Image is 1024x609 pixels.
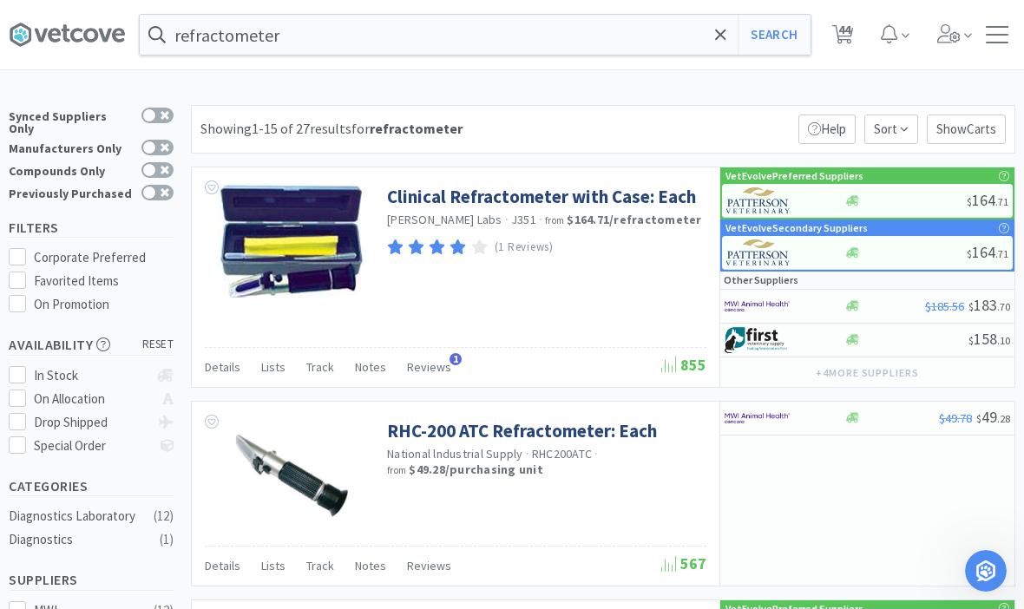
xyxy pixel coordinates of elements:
[594,446,598,462] span: ·
[306,359,334,375] span: Track
[738,15,810,55] button: Search
[726,187,791,213] img: f5e969b455434c6296c6d81ef179fa71_3.png
[34,271,174,291] div: Favorited Items
[235,419,348,532] img: 424a8e2846f440c0a6326f7f006a4259_34603.png
[976,407,1010,427] span: 49
[725,219,868,236] p: VetEvolve Secondary Suppliers
[968,295,1010,315] span: 183
[200,118,463,141] div: Showing 1-15 of 27 results
[495,239,554,257] p: (1 Reviews)
[9,570,174,590] h5: Suppliers
[967,190,1008,210] span: 164
[154,506,174,527] div: ( 12 )
[939,410,972,426] span: $49.78
[387,446,523,462] a: National lndustrial Supply
[370,120,463,137] strong: refractometer
[807,361,928,385] button: +4more suppliers
[9,185,133,200] div: Previously Purchased
[864,115,918,144] span: Sort
[724,272,798,288] p: Other Suppliers
[545,214,564,226] span: from
[205,359,240,375] span: Details
[798,115,856,144] p: Help
[976,412,981,425] span: $
[34,412,149,433] div: Drop Shipped
[725,167,863,184] p: VetEvolve Preferred Suppliers
[967,242,1008,262] span: 164
[261,359,286,375] span: Lists
[9,108,133,134] div: Synced Suppliers Only
[9,162,133,177] div: Compounds Only
[9,218,174,238] h5: Filters
[995,247,1008,260] span: . 71
[968,329,1010,349] span: 158
[725,405,790,431] img: f6b2451649754179b5b4e0c70c3f7cb0_2.png
[968,334,974,347] span: $
[9,476,174,496] h5: Categories
[927,115,1006,144] p: Show Carts
[725,293,790,319] img: f6b2451649754179b5b4e0c70c3f7cb0_2.png
[261,558,286,573] span: Lists
[9,506,149,527] div: Diagnostics Laboratory
[997,412,1010,425] span: . 28
[355,359,386,375] span: Notes
[968,300,974,313] span: $
[355,558,386,573] span: Notes
[526,446,529,462] span: ·
[567,212,701,227] strong: $164.71 / refractometer
[505,212,509,227] span: ·
[9,140,133,154] div: Manufacturers Only
[965,550,1007,592] iframe: Intercom live chat
[661,553,706,573] span: 567
[967,247,972,260] span: $
[9,335,174,355] h5: Availability
[661,355,706,375] span: 855
[387,185,696,208] a: Clinical Refractometer with Case: Each
[140,15,811,55] input: Search by item, sku, manufacturer, ingredient, size...
[160,529,174,550] div: ( 1 )
[9,529,149,550] div: Diagnostics
[205,558,240,573] span: Details
[387,212,502,227] a: [PERSON_NAME] Labs
[306,558,334,573] span: Track
[34,247,174,268] div: Corporate Preferred
[995,195,1008,208] span: . 71
[450,353,462,365] span: 1
[387,464,406,476] span: from
[532,446,592,462] span: RHC200ATC
[387,419,657,442] a: RHC-200 ATC Refractometer: Each
[409,462,543,477] strong: $49.28 / purchasing unit
[539,212,542,227] span: ·
[825,29,861,45] a: 44
[997,334,1010,347] span: . 10
[216,185,367,298] img: 1c8189c93ff64b41b63902d6ba2c97ce_134806.png
[997,300,1010,313] span: . 70
[34,294,174,315] div: On Promotion
[351,120,463,137] span: for
[407,359,451,375] span: Reviews
[967,195,972,208] span: $
[34,389,149,409] div: On Allocation
[34,365,149,386] div: In Stock
[925,298,964,314] span: $185.56
[142,336,174,354] span: reset
[725,327,790,353] img: 67d67680309e4a0bb49a5ff0391dcc42_6.png
[407,558,451,573] span: Reviews
[726,239,791,265] img: f5e969b455434c6296c6d81ef179fa71_3.png
[34,435,149,456] div: Special Order
[511,212,536,227] span: J351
